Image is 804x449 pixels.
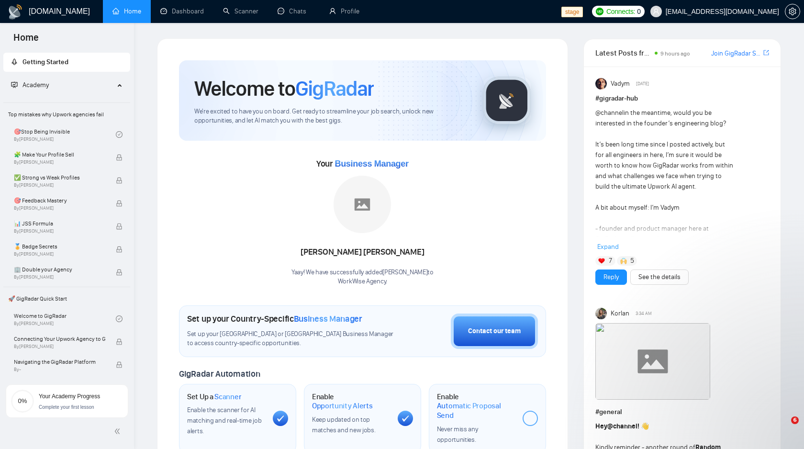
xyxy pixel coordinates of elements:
[14,265,106,274] span: 🏢 Double your Agency
[641,422,649,430] span: 👋
[483,77,531,124] img: gigradar-logo.png
[595,109,624,117] span: @channel
[6,31,46,51] span: Home
[14,182,106,188] span: By [PERSON_NAME]
[636,309,652,318] span: 3:34 AM
[11,58,18,65] span: rocket
[771,416,794,439] iframe: Intercom live chat
[22,58,68,66] span: Getting Started
[595,407,769,417] h1: # general
[294,314,362,324] span: Business Manager
[8,4,23,20] img: logo
[39,404,94,410] span: Complete your first lesson
[609,256,612,266] span: 7
[116,223,123,230] span: lock
[112,7,141,15] a: homeHome
[3,53,130,72] li: Getting Started
[14,242,106,251] span: 🏅 Badge Secrets
[312,415,376,434] span: Keep updated on top matches and new jobs.
[214,392,241,402] span: Scanner
[187,330,398,348] span: Set up your [GEOGRAPHIC_DATA] or [GEOGRAPHIC_DATA] Business Manager to access country-specific op...
[14,205,106,211] span: By [PERSON_NAME]
[334,176,391,233] img: placeholder.png
[437,392,515,420] h1: Enable
[316,158,409,169] span: Your
[468,326,521,337] div: Contact our team
[116,315,123,322] span: check-circle
[291,277,434,286] p: WorkWise Agency .
[595,93,769,104] h1: # gigradar-hub
[335,159,408,168] span: Business Manager
[14,124,116,145] a: 🎯Stop Being InvisibleBy[PERSON_NAME]
[187,314,362,324] h1: Set up your Country-Specific
[116,131,123,138] span: check-circle
[14,308,116,329] a: Welcome to GigRadarBy[PERSON_NAME]
[595,78,607,90] img: Vadym
[187,406,261,435] span: Enable the scanner for AI matching and real-time job alerts.
[116,154,123,161] span: lock
[114,427,123,436] span: double-left
[14,274,106,280] span: By [PERSON_NAME]
[14,367,106,372] span: By -
[278,7,310,15] a: messageChats
[22,81,49,89] span: Academy
[291,268,434,286] div: Yaay! We have successfully added [PERSON_NAME] to
[179,369,260,379] span: GigRadar Automation
[653,8,659,15] span: user
[660,50,690,57] span: 9 hours ago
[14,219,106,228] span: 📊 JSS Formula
[116,200,123,207] span: lock
[763,49,769,56] span: export
[11,398,34,404] span: 0%
[785,8,800,15] a: setting
[597,243,619,251] span: Expand
[636,79,649,88] span: [DATE]
[596,8,603,15] img: upwork-logo.png
[14,357,106,367] span: Navigating the GigRadar Platform
[595,47,652,59] span: Latest Posts from the GigRadar Community
[160,7,204,15] a: dashboardDashboard
[223,7,258,15] a: searchScanner
[630,256,634,266] span: 5
[561,7,583,17] span: stage
[116,246,123,253] span: lock
[14,344,106,349] span: By [PERSON_NAME]
[595,269,627,285] button: Reply
[595,422,639,430] strong: Hey !
[194,107,468,125] span: We're excited to have you on board. Get ready to streamline your job search, unlock new opportuni...
[11,81,18,88] span: fund-projection-screen
[595,108,735,403] div: in the meantime, would you be interested in the founder’s engineering blog? It’s been long time s...
[312,401,373,411] span: Opportunity Alerts
[14,173,106,182] span: ✅ Strong vs Weak Profiles
[791,416,799,424] span: 6
[637,6,641,17] span: 0
[611,79,630,89] span: Vadym
[116,269,123,276] span: lock
[785,8,800,15] span: setting
[437,425,478,444] span: Never miss any opportunities.
[39,393,100,400] span: Your Academy Progress
[14,159,106,165] span: By [PERSON_NAME]
[603,272,619,282] a: Reply
[14,196,106,205] span: 🎯 Feedback Mastery
[14,150,106,159] span: 🧩 Make Your Profile Sell
[598,258,605,264] img: ❤️
[14,228,106,234] span: By [PERSON_NAME]
[437,401,515,420] span: Automatic Proposal Send
[4,105,129,124] span: Top mistakes why Upwork agencies fail
[14,251,106,257] span: By [PERSON_NAME]
[295,76,374,101] span: GigRadar
[763,48,769,57] a: export
[638,272,681,282] a: See the details
[451,314,538,349] button: Contact our team
[595,323,710,400] img: F09LD3HAHMJ-Coffee%20chat%20round%202.gif
[595,308,607,319] img: Korlan
[187,392,241,402] h1: Set Up a
[116,338,123,345] span: lock
[607,422,637,430] span: @channel
[620,258,627,264] img: 🙌
[291,244,434,260] div: [PERSON_NAME] [PERSON_NAME]
[329,7,359,15] a: userProfile
[711,48,761,59] a: Join GigRadar Slack Community
[611,308,629,319] span: Korlan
